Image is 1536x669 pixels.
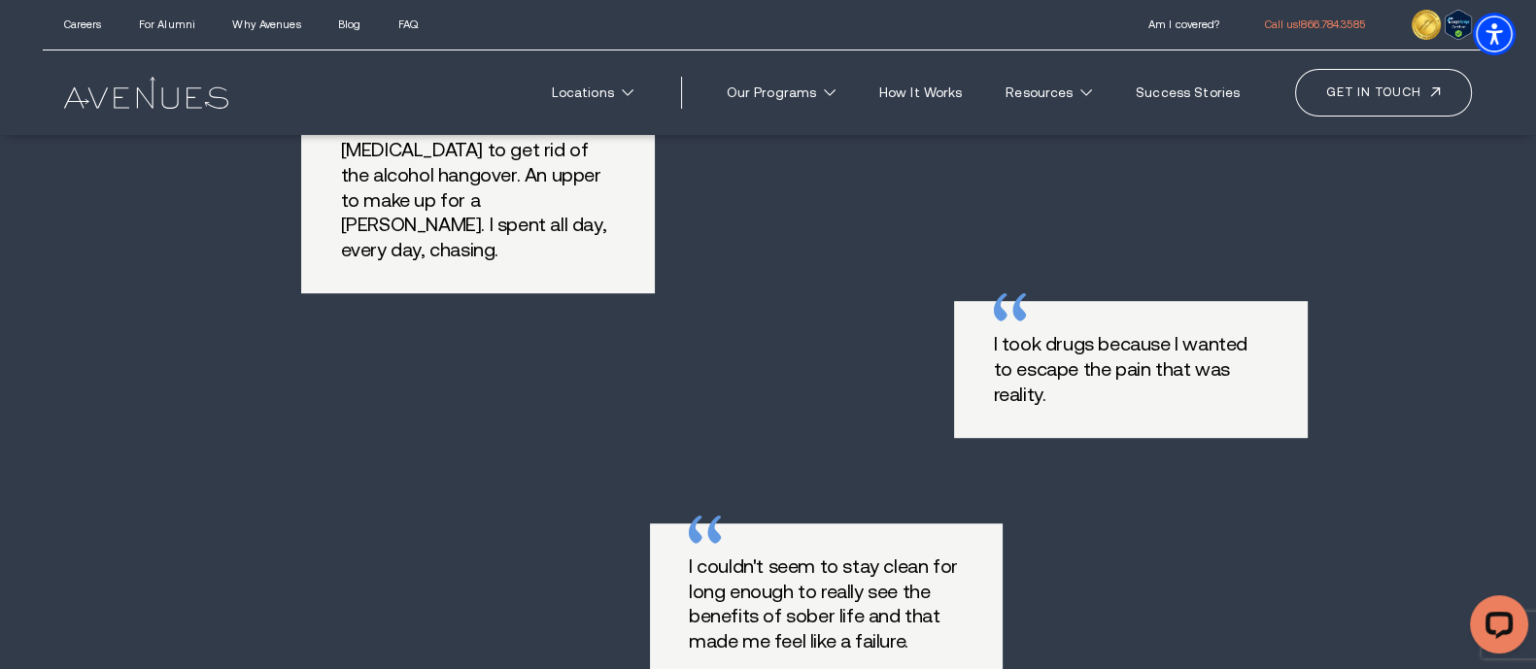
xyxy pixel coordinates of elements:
a: Resources [989,75,1109,111]
img: logo_orange.svg [31,31,47,47]
iframe: LiveChat chat widget [1454,587,1536,669]
a: FAQ [398,18,418,30]
a: Get in touch [1295,69,1472,116]
a: Why Avenues [232,18,300,30]
a: Careers [64,18,102,30]
span: 866.784.3585 [1301,18,1364,30]
img: website_grey.svg [31,50,47,66]
a: Success Stories [1119,75,1256,111]
p: [MEDICAL_DATA] to get rid of the alcohol hangover. An upper to make up for a [PERSON_NAME]. I spe... [340,138,615,262]
div: Domain: [DOMAIN_NAME] [51,50,214,66]
div: v 4.0.25 [54,31,95,47]
a: Locations [534,75,649,111]
a: Our Programs [709,75,852,111]
a: How It Works [863,75,979,111]
p: I couldn't seem to stay clean for long enough to really see the benefits of sober life and that m... [689,554,964,653]
a: Blog [338,18,360,30]
img: tab_keywords_by_traffic_grey.svg [193,113,209,128]
div: Keywords by Traffic [215,115,327,127]
a: Verify LegitScript Approval for www.avenuesrecovery.com [1445,14,1472,29]
div: Domain Overview [74,115,174,127]
a: call 866.784.3585 [1264,18,1364,30]
img: Verify Approval for www.avenuesrecovery.com [1445,10,1472,39]
img: clock [1412,10,1441,39]
div: Accessibility Menu [1473,13,1516,55]
a: For Alumni [139,18,195,30]
img: tab_domain_overview_orange.svg [52,113,68,128]
a: Am I covered? [1148,18,1219,30]
p: I took drugs because I wanted to escape the pain that was reality. [993,332,1268,407]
